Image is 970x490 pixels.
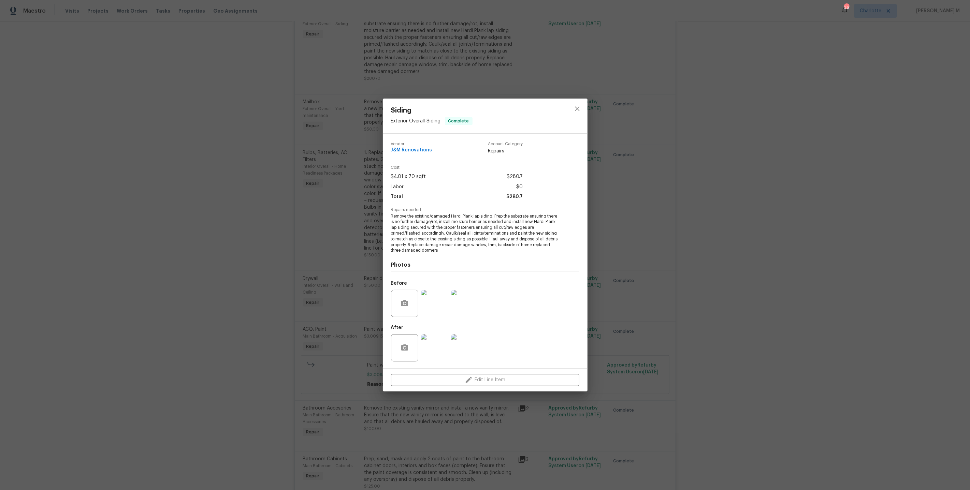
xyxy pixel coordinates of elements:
span: $280.7 [506,192,523,202]
span: $0 [516,182,523,192]
span: $4.01 x 70 sqft [391,172,426,182]
h4: Photos [391,262,579,268]
span: Remove the existing/damaged Hardi Plank lap siding. Prep the substrate ensuring there is no furth... [391,213,561,254]
span: Account Category [488,142,523,146]
span: Cost [391,165,523,170]
h5: After [391,325,404,330]
div: 36 [844,4,849,11]
span: Exterior Overall - Siding [391,119,441,123]
span: Vendor [391,142,432,146]
span: Complete [446,118,472,124]
span: $280.7 [507,172,523,182]
span: Total [391,192,403,202]
span: Labor [391,182,404,192]
span: Repairs [488,148,523,154]
span: Repairs needed [391,208,579,212]
button: close [569,101,585,117]
span: Siding [391,107,473,114]
span: J&M Renovations [391,148,432,153]
h5: Before [391,281,407,286]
